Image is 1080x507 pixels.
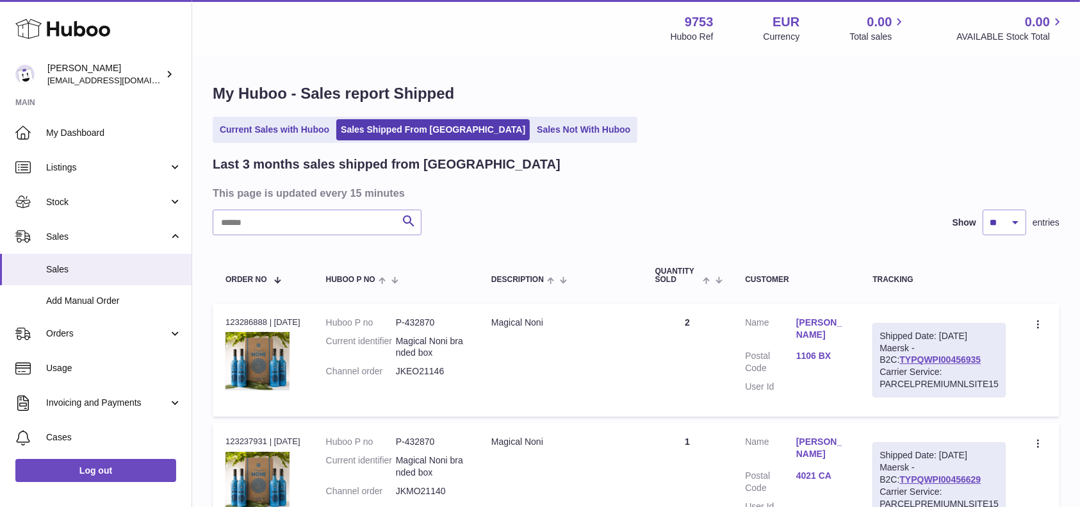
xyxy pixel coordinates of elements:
dt: Channel order [326,485,396,497]
span: Invoicing and Payments [46,397,168,409]
h3: This page is updated every 15 minutes [213,186,1056,200]
span: Listings [46,162,168,174]
dd: P-432870 [396,436,466,448]
div: Shipped Date: [DATE] [880,330,999,342]
a: [PERSON_NAME] [796,436,847,460]
dt: Current identifier [326,335,396,360]
label: Show [953,217,976,229]
a: 0.00 AVAILABLE Stock Total [956,13,1065,43]
span: Sales [46,263,182,276]
span: Sales [46,231,168,243]
dd: Magical Noni branded box [396,335,466,360]
span: Stock [46,196,168,208]
a: TYPQWPI00456629 [899,474,981,485]
dt: Huboo P no [326,317,396,329]
dd: JKMO21140 [396,485,466,497]
span: My Dashboard [46,127,182,139]
strong: 9753 [685,13,714,31]
span: Huboo P no [326,276,375,284]
a: 1106 BX [796,350,847,362]
a: Log out [15,459,176,482]
dd: Magical Noni branded box [396,454,466,479]
div: Shipped Date: [DATE] [880,449,999,461]
span: Add Manual Order [46,295,182,307]
span: Usage [46,362,182,374]
div: Currency [764,31,800,43]
div: Tracking [872,276,1006,284]
span: 0.00 [867,13,892,31]
dt: Name [745,436,796,463]
dt: Channel order [326,365,396,378]
span: entries [1033,217,1060,229]
span: Description [491,276,544,284]
a: 0.00 Total sales [849,13,906,43]
span: [EMAIL_ADDRESS][DOMAIN_NAME] [47,75,188,85]
span: AVAILABLE Stock Total [956,31,1065,43]
strong: EUR [773,13,799,31]
div: Huboo Ref [671,31,714,43]
td: 2 [642,304,733,417]
dt: Postal Code [745,470,796,494]
a: Current Sales with Huboo [215,119,334,140]
dt: Huboo P no [326,436,396,448]
div: Magical Noni [491,317,630,329]
dt: User Id [745,381,796,393]
div: 123237931 | [DATE] [225,436,300,447]
dt: Name [745,317,796,344]
a: 4021 CA [796,470,847,482]
a: Sales Shipped From [GEOGRAPHIC_DATA] [336,119,530,140]
div: Maersk - B2C: [872,323,1006,397]
div: Customer [745,276,847,284]
a: TYPQWPI00456935 [899,354,981,365]
div: Magical Noni [491,436,630,448]
dd: P-432870 [396,317,466,329]
a: [PERSON_NAME] [796,317,847,341]
img: info@welovenoni.com [15,65,35,84]
h2: Last 3 months sales shipped from [GEOGRAPHIC_DATA] [213,156,560,173]
img: 1651244466.jpg [225,332,290,390]
span: 0.00 [1025,13,1050,31]
span: Orders [46,328,168,340]
span: Cases [46,431,182,444]
a: Sales Not With Huboo [532,119,635,140]
span: Total sales [849,31,906,43]
span: Order No [225,276,267,284]
dd: JKEO21146 [396,365,466,378]
div: Carrier Service: PARCELPREMIUMNLSITE15 [880,366,999,390]
dt: Current identifier [326,454,396,479]
div: 123286888 | [DATE] [225,317,300,328]
span: Quantity Sold [655,267,700,284]
div: [PERSON_NAME] [47,62,163,87]
h1: My Huboo - Sales report Shipped [213,83,1060,104]
dt: Postal Code [745,350,796,374]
